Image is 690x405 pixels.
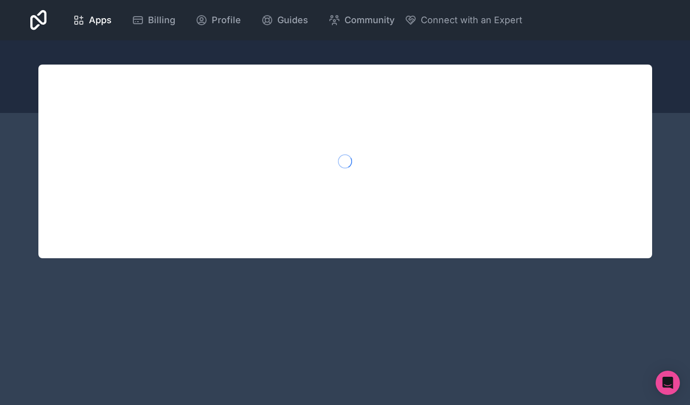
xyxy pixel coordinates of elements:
[421,13,522,27] span: Connect with an Expert
[253,9,316,31] a: Guides
[405,13,522,27] button: Connect with an Expert
[344,13,395,27] span: Community
[212,13,241,27] span: Profile
[656,371,680,395] div: Open Intercom Messenger
[65,9,120,31] a: Apps
[277,13,308,27] span: Guides
[89,13,112,27] span: Apps
[124,9,183,31] a: Billing
[320,9,403,31] a: Community
[148,13,175,27] span: Billing
[187,9,249,31] a: Profile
